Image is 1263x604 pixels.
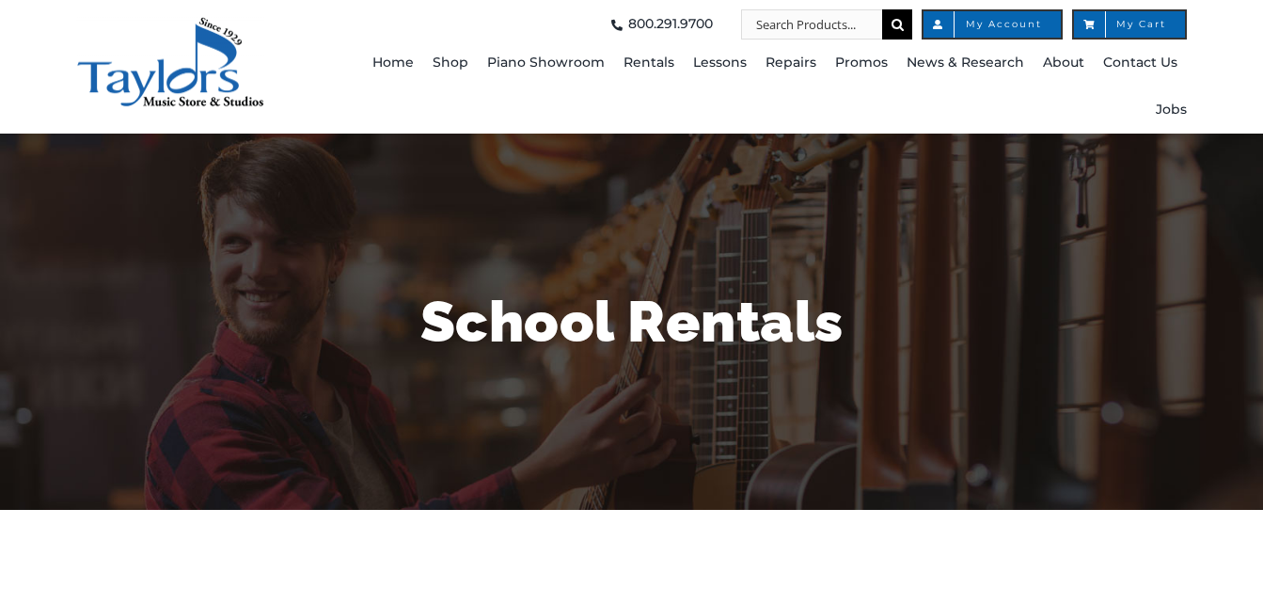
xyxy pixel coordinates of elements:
[766,40,816,87] a: Repairs
[433,40,468,87] a: Shop
[1156,95,1187,125] span: Jobs
[82,282,1182,361] h1: School Rentals
[835,48,888,78] span: Promos
[907,40,1024,87] a: News & Research
[907,48,1024,78] span: News & Research
[1043,48,1084,78] span: About
[1043,40,1084,87] a: About
[835,40,888,87] a: Promos
[922,9,1063,40] a: My Account
[433,48,468,78] span: Shop
[1103,40,1177,87] a: Contact Us
[487,40,605,87] a: Piano Showroom
[766,48,816,78] span: Repairs
[372,48,414,78] span: Home
[882,9,912,40] input: Search
[942,20,1042,29] span: My Account
[1156,87,1187,134] a: Jobs
[76,14,264,33] a: taylors-music-store-west-chester
[1093,20,1166,29] span: My Cart
[365,40,1188,134] nav: Main Menu
[624,48,674,78] span: Rentals
[487,48,605,78] span: Piano Showroom
[1072,9,1187,40] a: My Cart
[693,48,747,78] span: Lessons
[365,9,1188,40] nav: Top Right
[624,40,674,87] a: Rentals
[372,40,414,87] a: Home
[741,9,882,40] input: Search Products...
[1103,48,1177,78] span: Contact Us
[693,40,747,87] a: Lessons
[606,9,713,40] a: 800.291.9700
[628,9,713,40] span: 800.291.9700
